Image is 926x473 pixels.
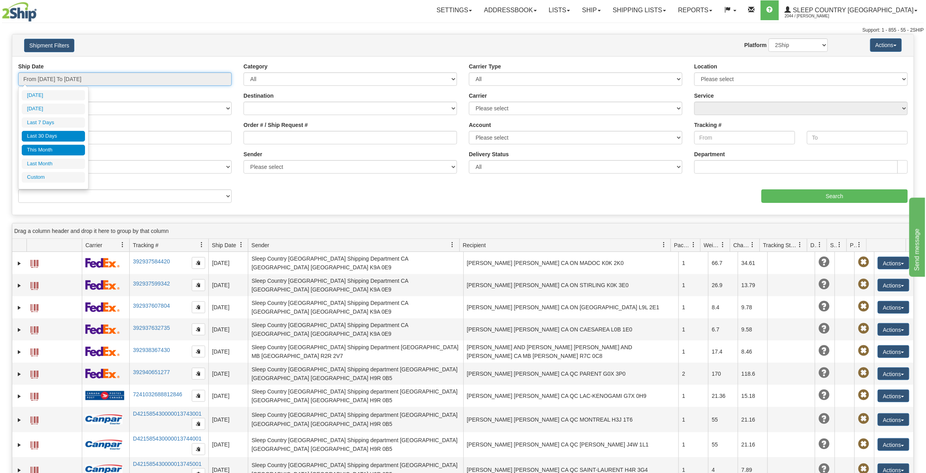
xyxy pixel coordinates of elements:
a: Weight filter column settings [716,238,730,252]
li: Last 7 Days [22,117,85,128]
span: Unknown [818,367,830,378]
span: Pickup Not Assigned [858,323,869,334]
td: 9.78 [738,296,767,318]
a: Label [30,345,38,358]
a: Expand [15,441,23,449]
input: To [807,131,908,144]
a: D421585430000013745001 [133,461,202,467]
button: Copy to clipboard [192,257,205,269]
button: Actions [878,323,909,336]
a: 392940651277 [133,369,170,375]
a: Charge filter column settings [746,238,760,252]
label: Service [694,92,714,100]
td: 21.36 [708,385,738,407]
td: [PERSON_NAME] [PERSON_NAME] CA QC PARENT G0X 3P0 [463,363,679,385]
button: Copy to clipboard [192,443,205,455]
td: 17.4 [708,341,738,363]
td: 15.18 [738,385,767,407]
div: grid grouping header [12,223,914,239]
div: Send message [6,5,73,14]
img: 2 - FedEx Express® [85,258,120,268]
td: Sleep Country [GEOGRAPHIC_DATA] Shipping Department [GEOGRAPHIC_DATA] MB [GEOGRAPHIC_DATA] R2R 2V7 [248,341,463,363]
td: 1 [678,432,708,458]
td: 8.4 [708,296,738,318]
td: [PERSON_NAME] [PERSON_NAME] CA ON STIRLING K0K 3E0 [463,274,679,296]
label: Order # / Ship Request # [244,121,308,129]
td: 6.7 [708,318,738,341]
label: Account [469,121,491,129]
td: [DATE] [208,341,248,363]
button: Copy to clipboard [192,324,205,335]
a: Label [30,413,38,426]
span: Unknown [818,257,830,268]
img: 2 - FedEx Express® [85,346,120,356]
td: Sleep Country [GEOGRAPHIC_DATA] Shipping Department CA [GEOGRAPHIC_DATA] [GEOGRAPHIC_DATA] K9A 0E9 [248,274,463,296]
button: Actions [878,367,909,380]
label: Ship Date [18,62,44,70]
a: Shipping lists [607,0,672,20]
a: Packages filter column settings [687,238,700,252]
td: [DATE] [208,252,248,274]
label: Platform [745,41,767,49]
button: Actions [878,257,909,269]
span: Weight [704,241,720,249]
td: 55 [708,407,738,432]
td: 21.16 [738,432,767,458]
span: Tracking Status [763,241,797,249]
td: 9.58 [738,318,767,341]
td: Sleep Country [GEOGRAPHIC_DATA] Shipping department [GEOGRAPHIC_DATA] [GEOGRAPHIC_DATA] [GEOGRAPH... [248,385,463,407]
img: 2 - FedEx Express® [85,302,120,312]
a: Lists [543,0,576,20]
td: 1 [678,318,708,341]
a: Recipient filter column settings [657,238,671,252]
td: [PERSON_NAME] [PERSON_NAME] CA ON MADOC K0K 2K0 [463,252,679,274]
td: 1 [678,341,708,363]
a: Expand [15,370,23,378]
li: Last Month [22,159,85,169]
label: Destination [244,92,274,100]
li: Custom [22,172,85,183]
span: Unknown [818,345,830,356]
iframe: chat widget [908,196,925,277]
a: Label [30,438,38,450]
div: Support: 1 - 855 - 55 - 2SHIP [2,27,924,34]
td: [DATE] [208,385,248,407]
span: Pickup Status [850,241,857,249]
li: Last 30 Days [22,131,85,142]
button: Actions [878,413,909,426]
td: [PERSON_NAME] [PERSON_NAME] CA QC MONTREAL H3J 1T6 [463,407,679,432]
input: From [694,131,795,144]
span: Carrier [85,241,102,249]
span: Pickup Not Assigned [858,301,869,312]
a: Expand [15,282,23,289]
span: Tracking # [133,241,159,249]
label: Category [244,62,268,70]
span: Unknown [818,279,830,290]
button: Shipment Filters [24,39,74,52]
button: Copy to clipboard [192,301,205,313]
button: Actions [878,279,909,291]
img: 2 - FedEx Express® [85,280,120,290]
span: Packages [674,241,691,249]
td: Sleep Country [GEOGRAPHIC_DATA] Shipping Department CA [GEOGRAPHIC_DATA] [GEOGRAPHIC_DATA] K9A 0E9 [248,296,463,318]
span: Charge [733,241,750,249]
span: Pickup Not Assigned [858,439,869,450]
a: D421585430000013744001 [133,435,202,442]
a: Carrier filter column settings [116,238,129,252]
a: Ship [576,0,607,20]
a: 392937632735 [133,325,170,331]
span: Delivery Status [811,241,817,249]
td: 1 [678,385,708,407]
td: [PERSON_NAME] [PERSON_NAME] CA ON [GEOGRAPHIC_DATA] L9L 2E1 [463,296,679,318]
button: Actions [870,38,902,52]
td: 66.7 [708,252,738,274]
button: Actions [878,390,909,402]
td: Sleep Country [GEOGRAPHIC_DATA] Shipping department [GEOGRAPHIC_DATA] [GEOGRAPHIC_DATA] [GEOGRAPH... [248,432,463,458]
img: 2 - FedEx Express® [85,369,120,378]
td: [DATE] [208,274,248,296]
td: 8.46 [738,341,767,363]
td: Sleep Country [GEOGRAPHIC_DATA] Shipping department [GEOGRAPHIC_DATA] [GEOGRAPHIC_DATA] [GEOGRAPH... [248,363,463,385]
label: Department [694,150,725,158]
a: Tracking # filter column settings [195,238,208,252]
span: Pickup Not Assigned [858,279,869,290]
